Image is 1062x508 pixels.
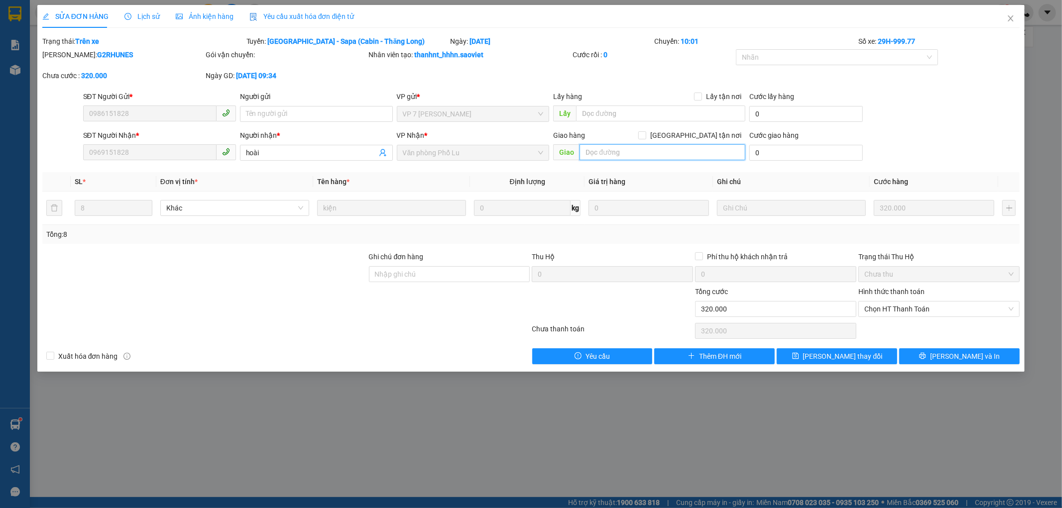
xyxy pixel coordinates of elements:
input: Dọc đường [576,105,745,121]
input: 0 [589,200,709,216]
div: Gói vận chuyển: [206,49,367,60]
span: Lịch sử [124,12,160,20]
input: Ghi chú đơn hàng [369,266,530,282]
span: [PERSON_NAME] và In [930,351,1000,362]
div: Ngày: [450,36,654,47]
input: Cước giao hàng [749,145,863,161]
b: [DATE] [470,37,491,45]
b: Trên xe [75,37,99,45]
span: edit [42,13,49,20]
div: Trạng thái Thu Hộ [858,251,1020,262]
div: SĐT Người Gửi [83,91,236,102]
span: Ảnh kiện hàng [176,12,234,20]
span: Thêm ĐH mới [699,351,741,362]
span: user-add [379,149,387,157]
b: [DATE] 09:34 [236,72,276,80]
span: Cước hàng [874,178,908,186]
div: Tổng: 8 [46,229,410,240]
span: exclamation-circle [575,352,582,360]
label: Hình thức thanh toán [858,288,925,296]
span: phone [222,109,230,117]
label: Ghi chú đơn hàng [369,253,424,261]
div: SĐT Người Nhận [83,130,236,141]
span: Chọn HT Thanh Toán [864,302,1014,316]
th: Ghi chú [713,172,870,192]
div: Người gửi [240,91,393,102]
input: 0 [874,200,994,216]
b: thanhnt_hhhn.saoviet [415,51,484,59]
span: SỬA ĐƠN HÀNG [42,12,109,20]
span: Lấy tận nơi [702,91,745,102]
span: Thu Hộ [532,253,555,261]
span: plus [688,352,695,360]
button: printer[PERSON_NAME] và In [899,348,1020,364]
div: Trạng thái: [41,36,245,47]
img: icon [249,13,257,21]
div: Cước rồi : [573,49,734,60]
span: Giao hàng [553,131,585,139]
div: Người nhận [240,130,393,141]
label: Cước giao hàng [749,131,799,139]
div: Chưa cước : [42,70,204,81]
b: [GEOGRAPHIC_DATA] - Sapa (Cabin - Thăng Long) [268,37,425,45]
span: Định lượng [510,178,545,186]
span: Xuất hóa đơn hàng [54,351,122,362]
div: Tuyến: [245,36,450,47]
span: printer [919,352,926,360]
span: [PERSON_NAME] thay đổi [803,351,883,362]
div: Nhân viên tạo: [369,49,571,60]
span: Giao [553,144,580,160]
span: Chưa thu [864,267,1014,282]
input: Cước lấy hàng [749,106,863,122]
div: Chuyến: [653,36,857,47]
div: Ngày GD: [206,70,367,81]
input: Dọc đường [580,144,745,160]
span: [GEOGRAPHIC_DATA] tận nơi [646,130,745,141]
span: Văn phòng Phố Lu [403,145,544,160]
span: kg [571,200,581,216]
span: Giá trị hàng [589,178,625,186]
span: Tổng cước [695,288,728,296]
b: 29H-999.77 [878,37,915,45]
button: Close [997,5,1025,33]
span: picture [176,13,183,20]
span: info-circle [123,353,130,360]
span: Khác [166,201,303,215]
b: 10:01 [681,37,699,45]
span: Phí thu hộ khách nhận trả [703,251,792,262]
span: SL [75,178,83,186]
div: Số xe: [857,36,1021,47]
button: exclamation-circleYêu cầu [532,348,653,364]
span: phone [222,148,230,156]
div: VP gửi [397,91,550,102]
b: 0 [603,51,607,59]
b: G2RHUNES [97,51,133,59]
div: Chưa thanh toán [531,323,695,341]
span: VP 7 Phạm Văn Đồng [403,106,544,121]
span: Tên hàng [317,178,350,186]
span: Đơn vị tính [160,178,198,186]
span: clock-circle [124,13,131,20]
span: Yêu cầu xuất hóa đơn điện tử [249,12,354,20]
button: plusThêm ĐH mới [654,348,775,364]
input: Ghi Chú [717,200,866,216]
span: save [792,352,799,360]
span: close [1007,14,1015,22]
button: plus [1002,200,1016,216]
div: [PERSON_NAME]: [42,49,204,60]
span: Lấy hàng [553,93,582,101]
input: VD: Bàn, Ghế [317,200,466,216]
span: Yêu cầu [586,351,610,362]
button: delete [46,200,62,216]
label: Cước lấy hàng [749,93,794,101]
button: save[PERSON_NAME] thay đổi [777,348,897,364]
span: VP Nhận [397,131,425,139]
b: 320.000 [81,72,107,80]
span: Lấy [553,105,576,121]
